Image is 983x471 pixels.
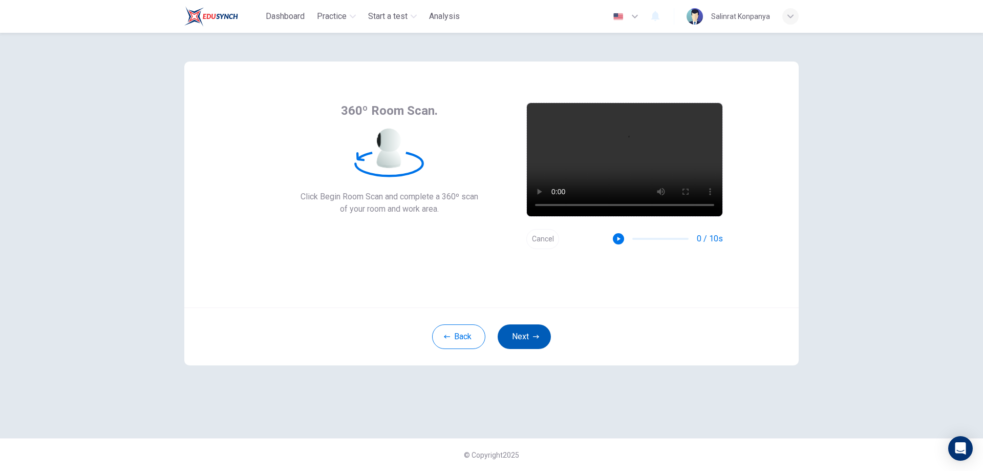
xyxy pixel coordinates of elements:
[429,10,460,23] span: Analysis
[464,451,519,459] span: © Copyright 2025
[184,6,238,27] img: Train Test logo
[364,7,421,26] button: Start a test
[498,324,551,349] button: Next
[948,436,973,461] div: Open Intercom Messenger
[266,10,305,23] span: Dashboard
[301,191,478,203] span: Click Begin Room Scan and complete a 360º scan
[341,103,438,119] span: 360º Room Scan.
[368,10,408,23] span: Start a test
[612,13,625,21] img: en
[313,7,360,26] button: Practice
[301,203,478,215] span: of your room and work area.
[711,10,770,23] div: Salinrat Konpanya
[432,324,485,349] button: Back
[262,7,309,26] button: Dashboard
[687,8,703,25] img: Profile picture
[697,233,723,245] span: 0 / 10s
[425,7,464,26] button: Analysis
[184,6,262,27] a: Train Test logo
[526,229,559,249] button: Cancel
[317,10,347,23] span: Practice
